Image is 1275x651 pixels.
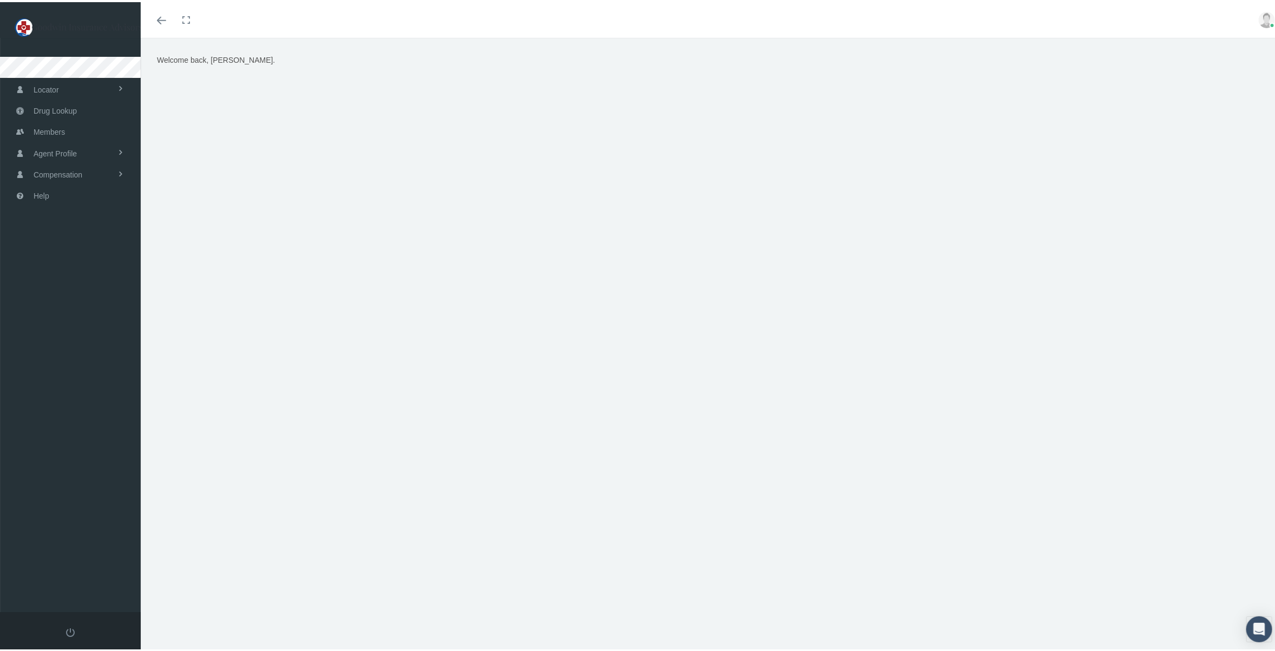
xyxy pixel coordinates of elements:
span: Locator [34,77,59,98]
span: Help [34,183,49,204]
img: user-placeholder.jpg [1259,10,1275,26]
span: Compensation [34,162,82,183]
span: Drug Lookup [34,98,77,119]
span: Welcome back, [PERSON_NAME]. [157,54,275,62]
span: Members [34,120,65,140]
span: Agent Profile [34,141,77,162]
div: Open Intercom Messenger [1246,614,1272,640]
img: GOODWIN INSURANCE ADVISORS LLC [14,12,144,39]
